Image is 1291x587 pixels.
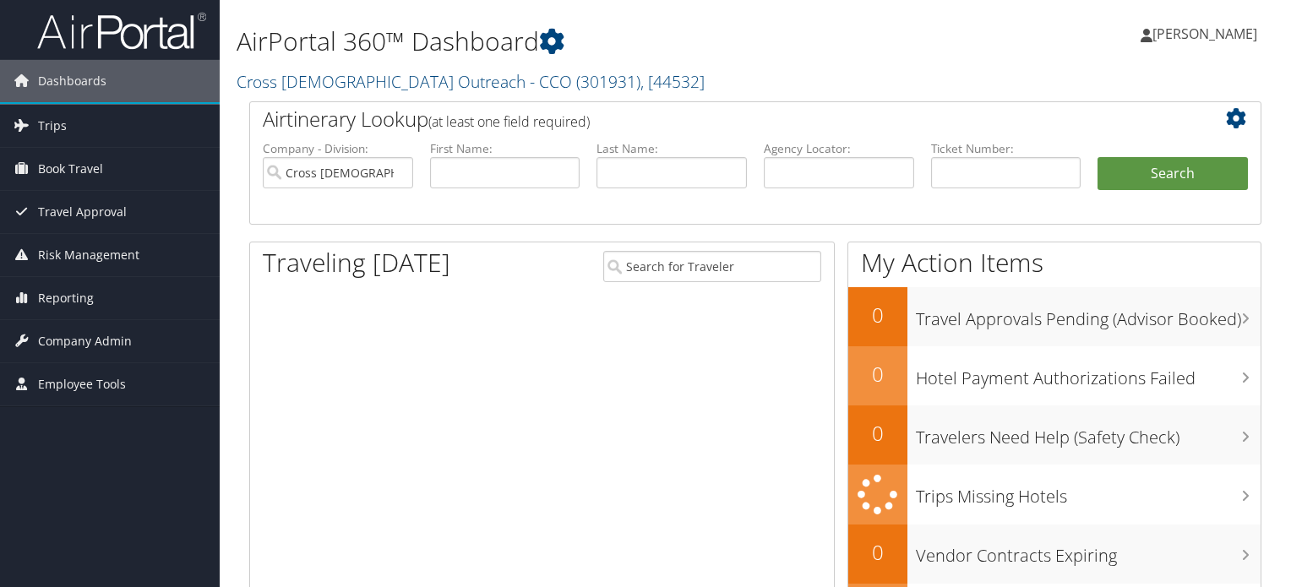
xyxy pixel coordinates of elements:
span: , [ 44532 ] [640,70,705,93]
span: Risk Management [38,234,139,276]
span: Dashboards [38,60,106,102]
span: Employee Tools [38,363,126,405]
a: [PERSON_NAME] [1141,8,1274,59]
a: 0Travel Approvals Pending (Advisor Booked) [848,287,1261,346]
h1: AirPortal 360™ Dashboard [237,24,929,59]
label: Ticket Number: [931,140,1081,157]
span: Book Travel [38,148,103,190]
span: (at least one field required) [428,112,590,131]
h2: Airtinerary Lookup [263,105,1163,133]
h2: 0 [848,360,907,389]
h3: Trips Missing Hotels [916,476,1261,508]
a: 0Vendor Contracts Expiring [848,524,1261,584]
span: ( 301931 ) [576,70,640,93]
span: Travel Approval [38,191,127,233]
input: Search for Traveler [603,251,821,282]
h1: My Action Items [848,245,1261,280]
h2: 0 [848,419,907,448]
h2: 0 [848,301,907,329]
h3: Travelers Need Help (Safety Check) [916,417,1261,449]
h2: 0 [848,538,907,567]
a: 0Hotel Payment Authorizations Failed [848,346,1261,405]
a: Trips Missing Hotels [848,465,1261,524]
span: Reporting [38,277,94,319]
span: [PERSON_NAME] [1152,24,1257,43]
label: Agency Locator: [764,140,914,157]
a: Cross [DEMOGRAPHIC_DATA] Outreach - CCO [237,70,705,93]
h3: Hotel Payment Authorizations Failed [916,358,1261,390]
a: 0Travelers Need Help (Safety Check) [848,405,1261,465]
label: Company - Division: [263,140,413,157]
h3: Vendor Contracts Expiring [916,535,1261,568]
button: Search [1098,157,1248,191]
span: Company Admin [38,320,132,362]
h3: Travel Approvals Pending (Advisor Booked) [916,299,1261,331]
span: Trips [38,105,67,147]
img: airportal-logo.png [37,11,206,51]
h1: Traveling [DATE] [263,245,450,280]
label: Last Name: [596,140,747,157]
label: First Name: [430,140,580,157]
